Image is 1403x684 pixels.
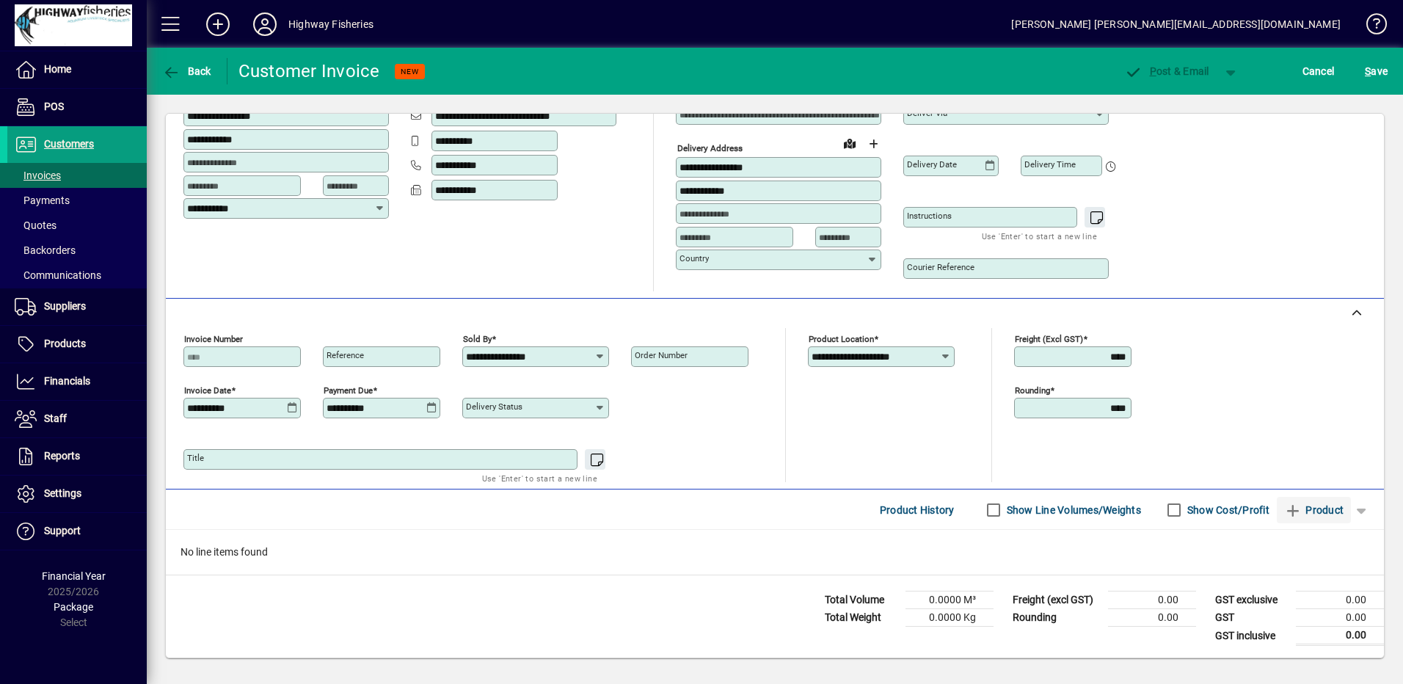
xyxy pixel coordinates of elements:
a: Home [7,51,147,88]
td: 0.00 [1296,592,1384,609]
mat-label: Sold by [463,334,492,344]
mat-label: Invoice number [184,334,243,344]
mat-hint: Use 'Enter' to start a new line [982,228,1097,244]
button: Save [1361,58,1391,84]
mat-label: Delivery status [466,401,522,412]
button: Profile [241,11,288,37]
label: Show Cost/Profit [1184,503,1269,517]
span: Backorders [15,244,76,256]
button: Choose address [861,132,885,156]
span: Payments [15,194,70,206]
td: Total Weight [817,609,905,627]
span: POS [44,101,64,112]
span: Home [44,63,71,75]
td: Freight (excl GST) [1005,592,1108,609]
span: P [1150,65,1156,77]
mat-hint: Use 'Enter' to start a new line [482,470,597,487]
a: Backorders [7,238,147,263]
span: Back [162,65,211,77]
td: Rounding [1005,609,1108,627]
mat-label: Order number [635,350,688,360]
a: Suppliers [7,288,147,325]
div: Highway Fisheries [288,12,373,36]
a: Knowledge Base [1355,3,1385,51]
span: NEW [401,67,419,76]
span: ave [1365,59,1388,83]
span: Quotes [15,219,57,231]
mat-label: Rounding [1015,385,1050,396]
span: Cancel [1302,59,1335,83]
td: GST exclusive [1208,592,1296,609]
span: Staff [44,412,67,424]
span: Financial Year [42,570,106,582]
button: Add [194,11,241,37]
td: 0.0000 Kg [905,609,994,627]
span: Customers [44,138,94,150]
mat-label: Country [679,253,709,263]
span: S [1365,65,1371,77]
span: Settings [44,487,81,499]
a: Reports [7,438,147,475]
td: 0.0000 M³ [905,592,994,609]
button: Post & Email [1117,58,1217,84]
span: Financials [44,375,90,387]
a: POS [7,89,147,125]
div: [PERSON_NAME] [PERSON_NAME][EMAIL_ADDRESS][DOMAIN_NAME] [1011,12,1341,36]
span: Communications [15,269,101,281]
mat-label: Reference [327,350,364,360]
button: Product [1277,497,1351,523]
div: Customer Invoice [238,59,380,83]
td: GST [1208,609,1296,627]
mat-label: Title [187,453,204,463]
td: 0.00 [1296,609,1384,627]
a: Invoices [7,163,147,188]
mat-label: Product location [809,334,874,344]
a: Financials [7,363,147,400]
a: Products [7,326,147,363]
a: Communications [7,263,147,288]
button: Product History [874,497,961,523]
mat-label: Delivery date [907,159,957,170]
span: Products [44,338,86,349]
td: 0.00 [1296,627,1384,645]
button: Back [158,58,215,84]
button: Cancel [1299,58,1338,84]
span: Reports [44,450,80,462]
span: Product History [880,498,955,522]
td: GST inclusive [1208,627,1296,645]
a: Support [7,513,147,550]
span: ost & Email [1124,65,1209,77]
mat-label: Invoice date [184,385,231,396]
span: Product [1284,498,1344,522]
span: Suppliers [44,300,86,312]
a: Quotes [7,213,147,238]
td: 0.00 [1108,609,1196,627]
a: View on map [838,131,861,155]
td: 0.00 [1108,592,1196,609]
span: Package [54,601,93,613]
mat-label: Instructions [907,211,952,221]
a: Settings [7,476,147,512]
a: Staff [7,401,147,437]
mat-label: Payment due [324,385,373,396]
a: Payments [7,188,147,213]
label: Show Line Volumes/Weights [1004,503,1141,517]
span: Support [44,525,81,536]
div: No line items found [166,530,1384,575]
mat-label: Courier Reference [907,262,974,272]
span: Invoices [15,170,61,181]
mat-label: Delivery time [1024,159,1076,170]
mat-label: Freight (excl GST) [1015,334,1083,344]
td: Total Volume [817,592,905,609]
app-page-header-button: Back [147,58,227,84]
